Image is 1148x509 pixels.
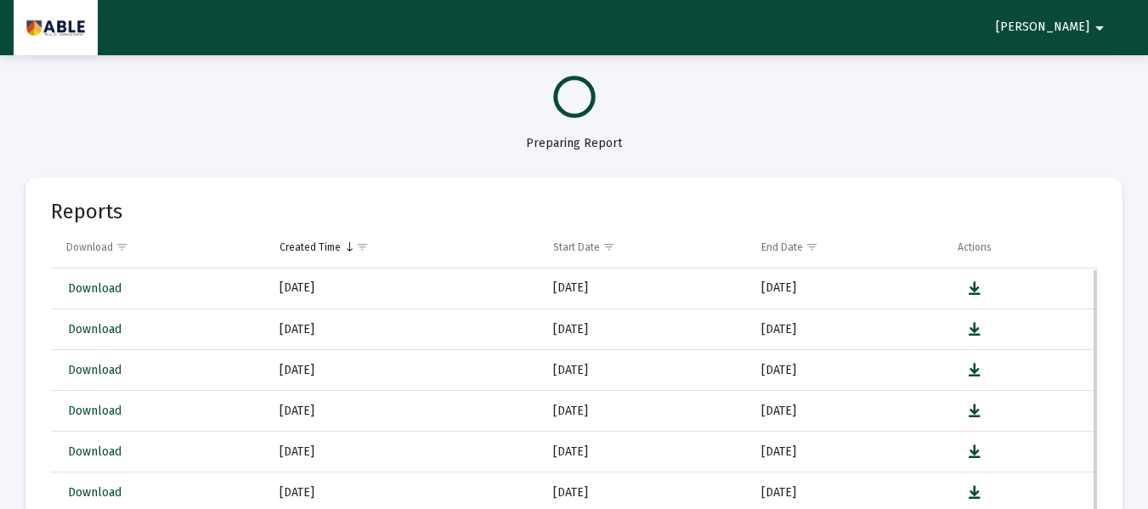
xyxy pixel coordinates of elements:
button: [PERSON_NAME] [976,10,1130,44]
td: [DATE] [749,391,945,432]
td: [DATE] [749,432,945,472]
td: [DATE] [541,309,750,350]
span: Download [68,404,122,418]
td: Column Actions [946,227,1097,268]
div: Created Time [280,240,341,254]
td: [DATE] [541,391,750,432]
div: Download [66,240,113,254]
td: Column Created Time [268,227,541,268]
span: Show filter options for column 'Download' [116,240,128,253]
td: [DATE] [541,269,750,309]
td: [DATE] [749,269,945,309]
div: [DATE] [280,280,529,297]
mat-card-title: Reports [51,203,122,220]
td: [DATE] [749,350,945,391]
div: [DATE] [280,444,529,461]
td: [DATE] [541,432,750,472]
div: Preparing Report [25,118,1123,152]
img: Dashboard [26,11,85,45]
div: Start Date [553,240,600,254]
span: Show filter options for column 'End Date' [806,240,818,253]
div: [DATE] [280,484,529,501]
div: End Date [761,240,803,254]
div: [DATE] [280,403,529,420]
div: [DATE] [280,362,529,379]
td: Column Start Date [541,227,750,268]
span: Download [68,322,122,337]
span: Show filter options for column 'Created Time' [356,240,369,253]
span: Show filter options for column 'Start Date' [602,240,615,253]
div: [DATE] [280,321,529,338]
td: [DATE] [541,350,750,391]
span: Download [68,281,122,296]
td: [DATE] [749,309,945,350]
span: [PERSON_NAME] [996,20,1089,35]
mat-icon: arrow_drop_down [1089,11,1110,45]
span: Download [68,485,122,500]
td: Column Download [51,227,268,268]
td: Column End Date [749,227,945,268]
div: Actions [958,240,992,254]
span: Download [68,444,122,459]
span: Download [68,363,122,377]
